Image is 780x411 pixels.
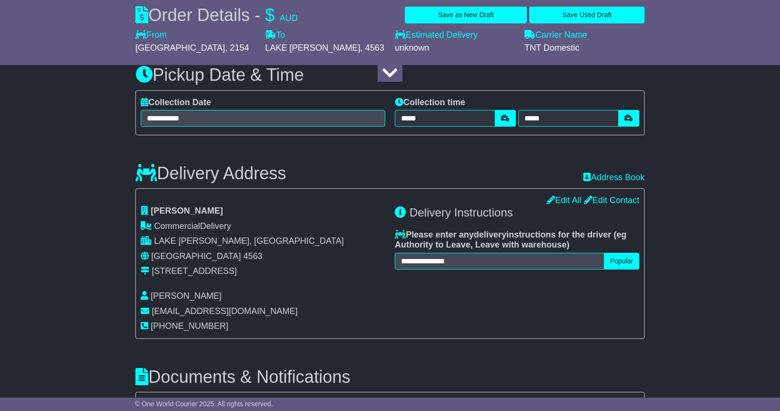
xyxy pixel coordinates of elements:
a: Edit Contact [584,195,639,205]
span: 4563 [243,251,262,261]
div: Delivery [141,221,385,232]
label: Please enter any instructions for the driver ( ) [395,230,639,250]
label: Estimated Delivery [395,30,515,41]
span: [EMAIL_ADDRESS][DOMAIN_NAME] [152,306,298,316]
h3: Pickup Date & Time [135,65,645,85]
div: TNT Domestic [524,43,645,54]
div: [STREET_ADDRESS] [152,266,237,277]
span: [GEOGRAPHIC_DATA] [135,43,225,53]
span: $ [265,5,275,25]
a: Address Book [583,173,645,182]
label: Collection time [395,97,465,108]
span: AUD [279,13,298,23]
button: Popular [604,253,639,270]
span: © One World Courier 2025. All rights reserved. [135,400,273,408]
span: LAKE [PERSON_NAME], [GEOGRAPHIC_DATA] [154,236,344,246]
span: [PERSON_NAME] [151,206,223,216]
span: Delivery Instructions [410,206,513,219]
a: Edit All [546,195,581,205]
span: [GEOGRAPHIC_DATA] [151,251,241,261]
span: [PERSON_NAME] [151,291,222,301]
span: , 4563 [360,43,384,53]
label: Collection Date [141,97,211,108]
span: , 2154 [225,43,249,53]
span: LAKE [PERSON_NAME] [265,43,360,53]
div: Order Details - [135,5,298,25]
span: [PHONE_NUMBER] [151,321,228,331]
button: Save as New Draft [405,7,527,23]
h3: Documents & Notifications [135,368,645,387]
label: From [135,30,167,41]
span: Commercial [154,221,200,231]
div: unknown [395,43,515,54]
label: To [265,30,285,41]
label: Carrier Name [524,30,587,41]
button: Save Used Draft [529,7,645,23]
span: eg Authority to Leave, Leave with warehouse [395,230,626,250]
span: delivery [474,230,506,239]
h3: Delivery Address [135,164,286,183]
